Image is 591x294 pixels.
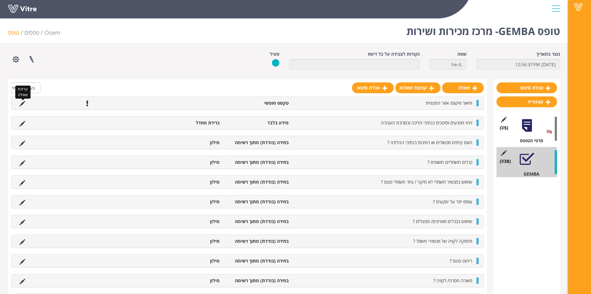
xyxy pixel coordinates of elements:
[387,139,472,145] span: האם קיימים מכשולים או רטיבות בנתיבי ההליכה ?
[223,179,292,185] li: בחירה (בודדת) מתוך רשימה
[500,125,508,131] span: (5 )
[15,86,31,98] div: עריכת שאלה
[154,120,223,126] li: ברירת מחדל
[45,29,60,36] span: 402
[496,82,557,93] a: טבלת סיכום
[223,199,292,205] li: בחירה (בודדת) מתוך רשימה
[536,51,560,57] label: נוצר בתאריך
[272,59,279,67] img: yes
[154,218,223,225] li: מילון
[501,137,557,144] div: פרטי הטופס
[8,29,25,37] li: טופס
[223,159,292,165] li: בחירה (בודדת) מתוך רשימה
[223,100,292,106] li: טקסט חופשי
[426,100,472,106] span: תיאור מיקום/ אזור התצפית
[413,238,472,244] span: תחזוקה לקויה של מכשירי חשמל ?
[395,82,440,93] a: קבוצת שאלות
[223,120,292,126] li: מידע בלבד
[270,51,279,57] label: פעיל
[154,277,223,284] li: מילון
[223,218,292,225] li: בחירה (בודדת) מתוך רשימה
[223,139,292,146] li: בחירה (בודדת) מתוך רשימה
[427,159,472,165] span: כבלים חשמליים חשופים ?
[501,171,557,177] div: GEMBA
[500,158,511,164] span: (38 )
[406,16,560,43] h1: טופס GEMBA- מרכז מכירות ושירות
[433,277,472,283] span: תאורה חסרה/ לקויה ?
[433,199,472,205] span: עומס יתר על שקעים ?
[496,96,557,107] a: קטגוריה
[381,120,472,126] span: זיהוי מפגעים וסיכונים בנתיבי הליכה ובסביבת העבודה
[442,82,484,93] a: שאלה
[25,29,39,36] a: טפסים
[381,179,472,185] span: שימוש במכשיר חשמלי לא תיקני / ציוד חשמלי פגום ?
[223,238,292,244] li: בחירה (בודדת) מתוך רשימה
[368,51,420,57] label: נקודות לצבירה על כל דיווח
[223,277,292,284] li: בחירה (בודדת) מתוך רשימה
[457,51,467,57] label: שפה
[352,82,394,93] a: טבלת סיכום
[154,159,223,165] li: מילון
[154,258,223,264] li: מילון
[154,179,223,185] li: מילון
[154,199,223,205] li: מילון
[154,139,223,146] li: מילון
[413,218,472,224] span: שימוש בכבלים מאריכים/ מפצלים ?
[223,258,292,264] li: בחירה (בודדת) מתוך רשימה
[450,258,472,264] span: ריהוט פגום ?
[154,238,223,244] li: מילון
